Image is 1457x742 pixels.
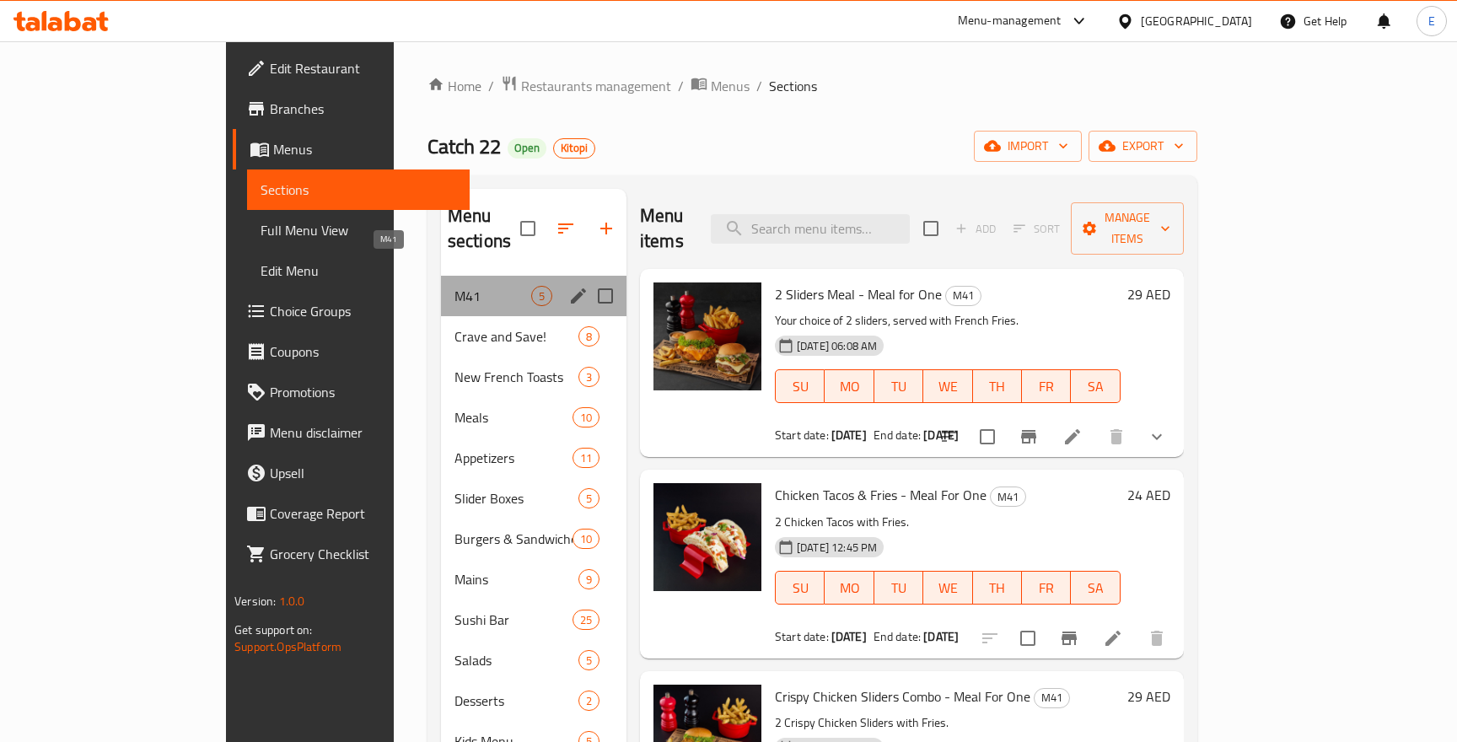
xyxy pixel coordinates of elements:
[945,286,981,306] div: M41
[454,691,578,711] span: Desserts
[1035,688,1069,707] span: M41
[775,310,1121,331] p: Your choice of 2 sliders, served with French Fries.
[441,559,626,600] div: Mains9
[1089,131,1197,162] button: export
[233,453,470,493] a: Upsell
[531,286,552,306] div: items
[578,650,599,670] div: items
[1127,483,1170,507] h6: 24 AED
[990,487,1026,507] div: M41
[454,650,578,670] span: Salads
[454,448,573,468] div: Appetizers
[546,208,586,249] span: Sort sections
[923,626,959,648] b: [DATE]
[974,131,1082,162] button: import
[234,619,312,641] span: Get support on:
[454,569,578,589] span: Mains
[775,424,829,446] span: Start date:
[1071,369,1120,403] button: SA
[579,693,599,709] span: 2
[1008,417,1049,457] button: Branch-specific-item
[454,326,578,347] span: Crave and Save!
[775,512,1121,533] p: 2 Chicken Tacos with Fries.
[247,210,470,250] a: Full Menu View
[913,211,949,246] span: Select section
[448,203,520,254] h2: Menu sections
[273,139,456,159] span: Menus
[579,491,599,507] span: 5
[987,136,1068,157] span: import
[454,367,578,387] span: New French Toasts
[980,576,1015,600] span: TH
[573,531,599,547] span: 10
[454,529,573,549] div: Burgers & Sandwiches
[930,576,965,600] span: WE
[279,590,305,612] span: 1.0.0
[1084,207,1170,250] span: Manage items
[573,407,599,427] div: items
[1029,374,1064,399] span: FR
[775,282,942,307] span: 2 Sliders Meal - Meal for One
[566,283,591,309] button: edit
[1022,369,1071,403] button: FR
[946,286,981,305] span: M41
[973,369,1022,403] button: TH
[769,76,817,96] span: Sections
[653,282,761,390] img: 2 Sliders Meal - Meal for One
[579,653,599,669] span: 5
[501,75,671,97] a: Restaurants management
[831,576,867,600] span: MO
[441,519,626,559] div: Burgers & Sandwiches10
[1127,685,1170,708] h6: 29 AED
[1127,282,1170,306] h6: 29 AED
[573,529,599,549] div: items
[441,438,626,478] div: Appetizers11
[508,141,546,155] span: Open
[874,424,921,446] span: End date:
[881,576,917,600] span: TU
[1071,202,1184,255] button: Manage items
[454,610,573,630] div: Sushi Bar
[1078,374,1113,399] span: SA
[831,626,867,648] b: [DATE]
[980,374,1015,399] span: TH
[270,463,456,483] span: Upsell
[521,76,671,96] span: Restaurants management
[711,214,910,244] input: search
[923,369,972,403] button: WE
[825,571,874,605] button: MO
[441,276,626,316] div: M415edit
[874,369,923,403] button: TU
[233,534,470,574] a: Grocery Checklist
[949,216,1003,242] span: Add item
[578,691,599,711] div: items
[958,11,1062,31] div: Menu-management
[270,503,456,524] span: Coverage Report
[270,341,456,362] span: Coupons
[790,338,884,354] span: [DATE] 06:08 AM
[970,419,1005,454] span: Select to update
[261,261,456,281] span: Edit Menu
[578,488,599,508] div: items
[579,329,599,345] span: 8
[1022,571,1071,605] button: FR
[233,129,470,169] a: Menus
[874,571,923,605] button: TU
[233,331,470,372] a: Coupons
[1147,427,1167,447] svg: Show Choices
[261,180,456,200] span: Sections
[1071,571,1120,605] button: SA
[1049,618,1089,659] button: Branch-specific-item
[573,612,599,628] span: 25
[441,478,626,519] div: Slider Boxes5
[454,407,573,427] span: Meals
[270,382,456,402] span: Promotions
[973,571,1022,605] button: TH
[874,626,921,648] span: End date:
[929,417,970,457] button: sort-choices
[831,374,867,399] span: MO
